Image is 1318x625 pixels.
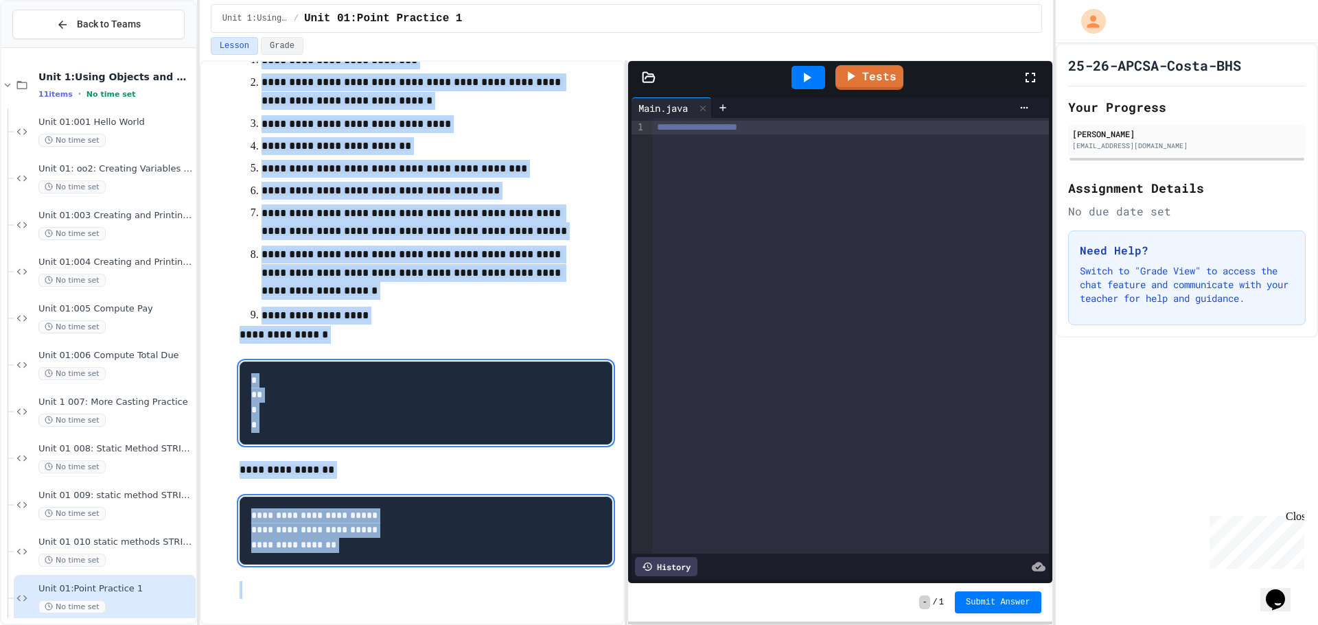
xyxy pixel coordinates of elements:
span: No time set [38,180,106,193]
span: No time set [38,274,106,287]
span: Unit 01:Point Practice 1 [304,10,462,27]
div: [EMAIL_ADDRESS][DOMAIN_NAME] [1072,141,1302,151]
span: No time set [38,367,106,380]
div: No due date set [1068,203,1306,220]
span: Unit 01:001 Hello World [38,117,193,128]
span: 11 items [38,90,73,99]
span: No time set [38,554,106,567]
span: Unit 01:006 Compute Total Due [38,350,193,362]
div: My Account [1067,5,1109,37]
h2: Assignment Details [1068,178,1306,198]
div: 1 [632,121,645,134]
iframe: chat widget [1260,570,1304,611]
iframe: chat widget [1204,510,1304,569]
span: • [78,89,81,99]
span: / [933,597,938,608]
span: Unit 01:005 Compute Pay [38,303,193,315]
h3: Need Help? [1080,242,1294,259]
h1: 25-26-APCSA-Costa-BHS [1068,56,1241,75]
span: Unit 1 007: More Casting Practice [38,397,193,408]
button: Lesson [211,37,258,55]
h2: Your Progress [1068,97,1306,117]
button: Grade [261,37,303,55]
span: Unit 01 010 static methods STRING BANNERS [38,536,193,548]
p: Switch to "Grade View" to access the chat feature and communicate with your teacher for help and ... [1080,264,1294,305]
span: No time set [38,460,106,473]
div: Main.java [632,101,695,115]
span: No time set [38,134,106,147]
span: Back to Teams [77,17,141,32]
div: [PERSON_NAME] [1072,128,1302,140]
span: Unit 1:Using Objects and Methods [38,71,193,83]
span: Unit 01 009: static method STRING Los hombres no lloran [38,490,193,502]
span: Unit 01:003 Creating and Printing Variables 3 [38,210,193,222]
span: No time set [38,414,106,427]
span: No time set [38,507,106,520]
span: 1 [939,597,944,608]
span: Unit 01:Point Practice 1 [38,583,193,595]
span: No time set [86,90,136,99]
div: Main.java [632,97,712,118]
span: Unit 01:004 Creating and Printing Variables 5 [38,257,193,268]
div: Chat with us now!Close [5,5,95,87]
div: History [635,557,697,576]
button: Back to Teams [12,10,185,39]
span: No time set [38,227,106,240]
span: / [294,13,299,24]
span: Submit Answer [966,597,1030,608]
span: Unit 01 008: Static Method STRING Ex 1.12 Fight Song [38,443,193,455]
span: No time set [38,320,106,333]
button: Submit Answer [955,591,1041,613]
span: - [919,595,929,609]
span: Unit 01: oo2: Creating Variables and Printing [38,163,193,175]
span: No time set [38,600,106,613]
span: Unit 1:Using Objects and Methods [222,13,288,24]
a: Tests [835,65,903,90]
